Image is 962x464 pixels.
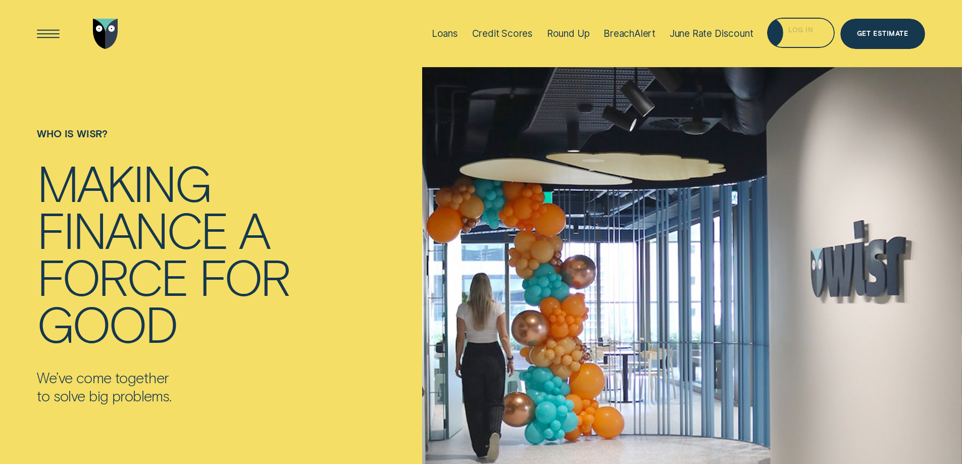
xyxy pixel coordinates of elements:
div: Round Up [547,28,590,39]
div: good [37,299,176,346]
img: Wisr [93,19,118,49]
div: Credit Scores [472,28,533,39]
div: for [199,252,289,299]
h4: Making finance a force for good [37,159,289,346]
div: finance [37,205,227,252]
p: We’ve come together to solve big problems. [37,369,289,405]
button: Log in [767,18,834,48]
div: force [37,252,187,299]
div: Making [37,159,210,205]
div: Loans [432,28,458,39]
div: June Rate Discount [670,28,753,39]
div: BreachAlert [603,28,655,39]
h1: Who is Wisr? [37,128,289,159]
button: Open Menu [33,19,64,49]
a: Get Estimate [840,19,925,49]
div: a [239,205,269,252]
